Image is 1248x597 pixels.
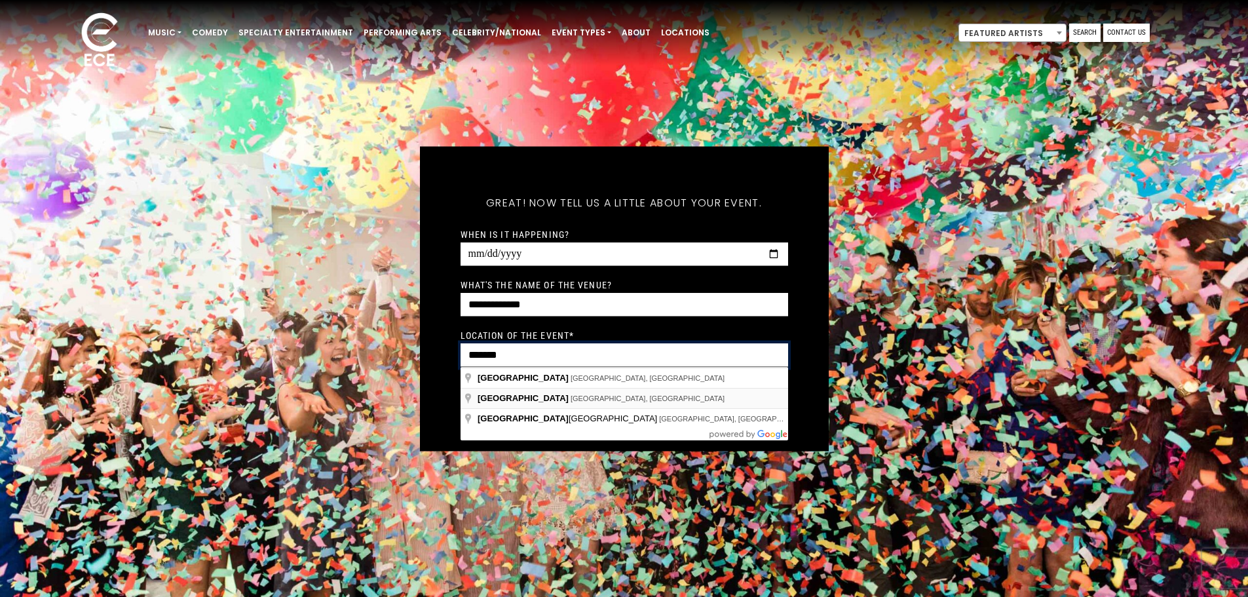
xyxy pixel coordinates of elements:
label: What's the name of the venue? [461,279,612,290]
span: Featured Artists [959,24,1066,43]
a: Performing Arts [358,22,447,44]
a: Celebrity/National [447,22,546,44]
span: [GEOGRAPHIC_DATA], [GEOGRAPHIC_DATA] [571,395,725,402]
span: [GEOGRAPHIC_DATA], [GEOGRAPHIC_DATA] [571,374,725,382]
a: Specialty Entertainment [233,22,358,44]
h5: Great! Now tell us a little about your event. [461,179,788,226]
span: Featured Artists [958,24,1067,42]
a: About [616,22,656,44]
span: [GEOGRAPHIC_DATA] [478,414,659,423]
img: ece_new_logo_whitev2-1.png [67,9,132,73]
span: [GEOGRAPHIC_DATA] [478,393,569,403]
a: Comedy [187,22,233,44]
a: Contact Us [1103,24,1150,42]
span: [GEOGRAPHIC_DATA] [478,414,569,423]
label: Location of the event [461,329,575,341]
a: Music [143,22,187,44]
a: Event Types [546,22,616,44]
span: [GEOGRAPHIC_DATA], [GEOGRAPHIC_DATA], [GEOGRAPHIC_DATA] [659,415,892,423]
a: Search [1069,24,1101,42]
a: Locations [656,22,715,44]
span: [GEOGRAPHIC_DATA] [478,373,569,383]
label: When is it happening? [461,228,570,240]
